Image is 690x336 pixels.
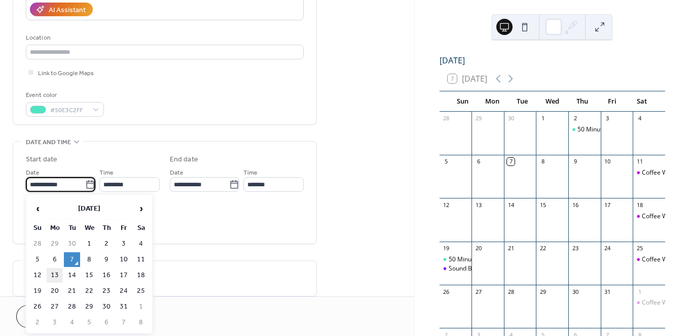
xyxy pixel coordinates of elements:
div: 3 [604,115,611,122]
div: 7 [507,158,515,165]
div: 28 [443,115,450,122]
td: 21 [64,284,80,298]
td: 5 [29,252,46,267]
div: 21 [507,245,515,252]
div: 50 Minute Flow Mountainside Desert Ridge [440,255,472,264]
div: 31 [604,288,611,295]
div: 20 [475,245,482,252]
div: 1 [539,115,547,122]
td: 25 [133,284,149,298]
div: 27 [475,288,482,295]
td: 18 [133,268,149,283]
td: 13 [47,268,63,283]
td: 27 [47,299,63,314]
span: Link to Google Maps [38,68,94,79]
td: 5 [81,315,97,330]
div: Event color [26,90,102,100]
div: 13 [475,201,482,209]
td: 17 [116,268,132,283]
div: Start date [26,154,57,165]
td: 3 [116,237,132,251]
th: Th [98,221,115,236]
th: [DATE] [47,198,132,220]
td: 2 [29,315,46,330]
div: 23 [571,245,579,252]
div: 26 [443,288,450,295]
div: 6 [475,158,482,165]
div: 12 [443,201,450,209]
div: Sat [627,91,657,112]
div: 50 Minute Flow [GEOGRAPHIC_DATA] [449,255,554,264]
span: ‹ [30,198,45,219]
div: 19 [443,245,450,252]
td: 9 [98,252,115,267]
div: Coffee Walkie with the Girls [633,255,665,264]
div: Sound Bath at [GEOGRAPHIC_DATA] [449,264,551,273]
th: We [81,221,97,236]
td: 4 [133,237,149,251]
div: AI Assistant [49,5,86,16]
td: 20 [47,284,63,298]
td: 8 [81,252,97,267]
td: 22 [81,284,97,298]
div: Thu [567,91,597,112]
td: 24 [116,284,132,298]
div: 24 [604,245,611,252]
td: 15 [81,268,97,283]
div: End date [170,154,198,165]
div: 5 [443,158,450,165]
th: Mo [47,221,63,236]
th: Sa [133,221,149,236]
div: 15 [539,201,547,209]
span: › [133,198,149,219]
td: 30 [64,237,80,251]
span: #50E3C2FF [50,105,88,116]
td: 4 [64,315,80,330]
div: 22 [539,245,547,252]
div: Coffee Walkie with the Girls [633,169,665,177]
td: 12 [29,268,46,283]
div: 2 [571,115,579,122]
div: 17 [604,201,611,209]
td: 7 [116,315,132,330]
span: Time [243,167,258,178]
td: 14 [64,268,80,283]
div: [DATE] [440,54,665,66]
div: 10 [604,158,611,165]
td: 26 [29,299,46,314]
div: 29 [475,115,482,122]
div: 30 [571,288,579,295]
span: Date [170,167,184,178]
div: 1 [636,288,643,295]
th: Tu [64,221,80,236]
div: 16 [571,201,579,209]
div: 11 [636,158,643,165]
div: 18 [636,201,643,209]
td: 28 [29,237,46,251]
th: Su [29,221,46,236]
td: 11 [133,252,149,267]
button: Cancel [16,305,79,328]
td: 31 [116,299,132,314]
td: 28 [64,299,80,314]
div: Sun [448,91,478,112]
span: Date [26,167,40,178]
th: Fr [116,221,132,236]
div: 8 [539,158,547,165]
div: Coffee Walkie with the Girls [633,298,665,307]
div: 4 [636,115,643,122]
td: 7 [64,252,80,267]
div: 14 [507,201,515,209]
td: 2 [98,237,115,251]
td: 16 [98,268,115,283]
div: 25 [636,245,643,252]
div: Wed [537,91,567,112]
div: 9 [571,158,579,165]
div: Sound Bath at Shanti Sound [440,264,472,273]
div: Coffee Walkie with the Girls [633,212,665,221]
div: 29 [539,288,547,295]
span: Date and time [26,137,71,148]
td: 29 [47,237,63,251]
div: Fri [597,91,627,112]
